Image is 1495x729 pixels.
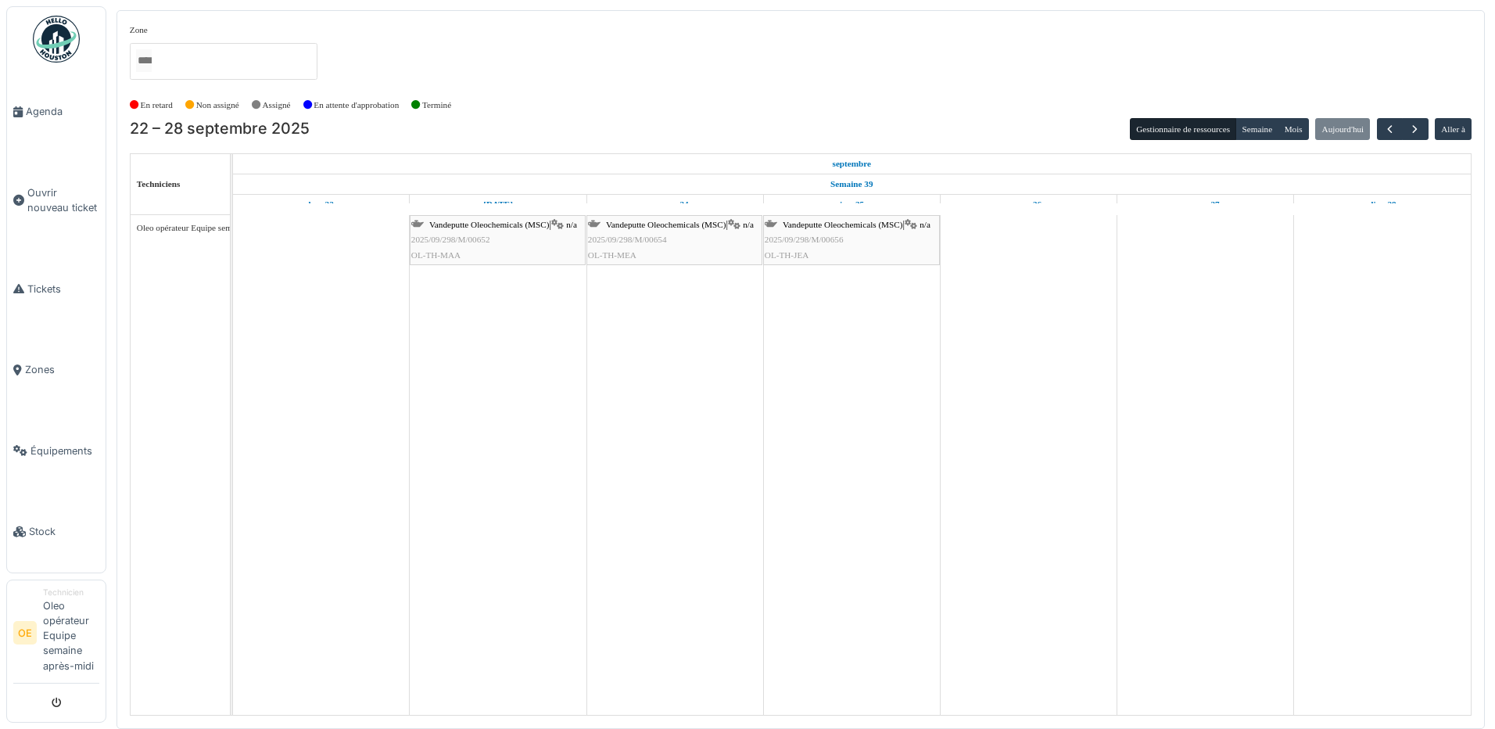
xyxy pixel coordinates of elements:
label: Non assigné [196,99,239,112]
span: 2025/09/298/M/00656 [765,235,844,244]
div: | [765,217,938,263]
button: Aller à [1435,118,1472,140]
label: En attente d'approbation [314,99,399,112]
button: Suivant [1402,118,1428,141]
span: 2025/09/298/M/00654 [588,235,667,244]
div: | [411,217,584,263]
a: 25 septembre 2025 [835,195,868,214]
span: n/a [743,220,754,229]
span: Vandeputte Oleochemicals (MSC) [429,220,549,229]
button: Semaine [1235,118,1278,140]
button: Aujourd'hui [1315,118,1370,140]
span: n/a [566,220,577,229]
label: Assigné [263,99,291,112]
span: OL-TH-JEA [765,250,809,260]
span: n/a [920,220,930,229]
a: 26 septembre 2025 [1012,195,1046,214]
span: OL-TH-MAA [411,250,461,260]
li: Oleo opérateur Equipe semaine après-midi [43,587,99,680]
span: OL-TH-MEA [588,250,636,260]
a: 24 septembre 2025 [658,195,693,214]
button: Précédent [1377,118,1403,141]
a: 28 septembre 2025 [1364,195,1400,214]
span: Stock [29,524,99,539]
span: 2025/09/298/M/00652 [411,235,490,244]
span: Vandeputte Oleochemicals (MSC) [606,220,726,229]
a: 23 septembre 2025 [479,195,517,214]
span: Agenda [26,104,99,119]
div: | [588,217,761,263]
span: Techniciens [137,179,181,189]
a: Agenda [7,71,106,153]
a: 22 septembre 2025 [829,154,876,174]
li: OE [13,621,37,645]
span: Zones [25,362,99,377]
input: Tous [136,49,152,72]
span: Oleo opérateur Equipe semaine après-midi [137,223,286,232]
span: Équipements [30,444,99,458]
a: Stock [7,491,106,573]
a: Tickets [7,248,106,329]
label: Terminé [422,99,451,112]
span: Vandeputte Oleochemicals (MSC) [783,220,902,229]
label: En retard [141,99,173,112]
a: Semaine 39 [826,174,877,194]
button: Mois [1278,118,1309,140]
div: Technicien [43,587,99,598]
span: Ouvrir nouveau ticket [27,185,99,215]
a: Équipements [7,410,106,491]
a: Ouvrir nouveau ticket [7,153,106,249]
a: 22 septembre 2025 [304,195,337,214]
button: Gestionnaire de ressources [1130,118,1236,140]
a: Zones [7,329,106,411]
a: 27 septembre 2025 [1188,195,1224,214]
label: Zone [130,23,148,37]
h2: 22 – 28 septembre 2025 [130,120,310,138]
img: Badge_color-CXgf-gQk.svg [33,16,80,63]
span: Tickets [27,282,99,296]
a: OE TechnicienOleo opérateur Equipe semaine après-midi [13,587,99,684]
